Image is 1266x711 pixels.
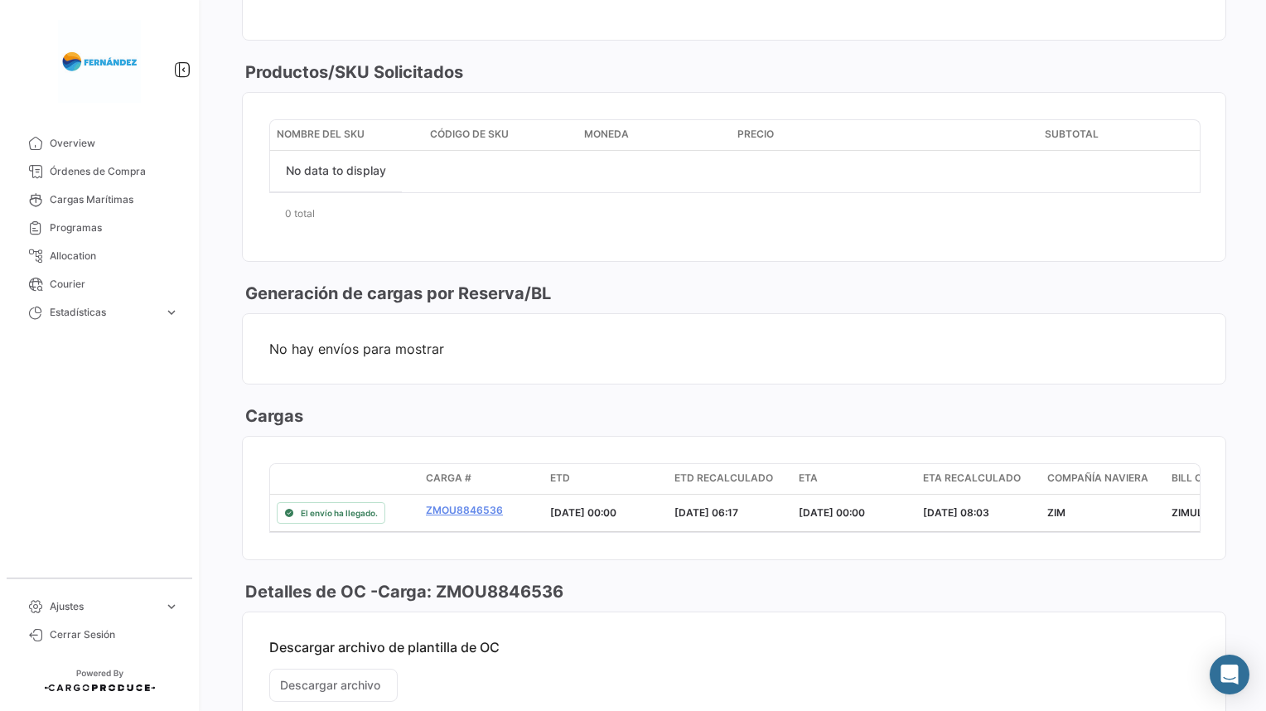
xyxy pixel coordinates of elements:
span: [DATE] 00:00 [550,506,616,519]
a: Programas [13,214,186,242]
h3: Detalles de OC - Carga: ZMOU8846536 [242,580,563,603]
span: Precio [737,127,774,142]
span: Estadísticas [50,305,157,320]
span: expand_more [164,599,179,614]
a: Courier [13,270,186,298]
datatable-header-cell: Nombre del SKU [270,120,423,150]
p: Descargar archivo de plantilla de OC [269,639,1199,655]
h3: Generación de cargas por Reserva/BL [242,282,551,305]
datatable-header-cell: Compañía naviera [1041,464,1165,494]
span: [DATE] 06:17 [674,506,738,519]
a: Allocation [13,242,186,270]
datatable-header-cell: ETD [544,464,668,494]
span: Compañía naviera [1047,471,1148,486]
img: 626d7eea-df4a-45fa-bb78-ae924aba474c.jpeg [58,20,141,103]
span: Courier [50,277,179,292]
div: No data to display [270,151,402,192]
div: Abrir Intercom Messenger [1210,655,1249,694]
span: Programas [50,220,179,235]
span: Moneda [584,127,629,142]
span: [DATE] 00:00 [799,506,865,519]
h3: Productos/SKU Solicitados [242,60,463,84]
span: Bill of Lading # [1172,471,1258,486]
h3: Cargas [242,404,303,428]
span: El envío ha llegado. [301,506,378,520]
datatable-header-cell: Código de SKU [423,120,577,150]
a: ZMOU8846536 [426,503,537,518]
datatable-header-cell: Carga # [419,464,544,494]
span: ETD Recalculado [674,471,773,486]
datatable-header-cell: ETD Recalculado [668,464,792,494]
span: No hay envíos para mostrar [269,341,1199,357]
datatable-header-cell: ETA [792,464,916,494]
span: Órdenes de Compra [50,164,179,179]
span: Allocation [50,249,179,264]
span: Ajustes [50,599,157,614]
span: ETA Recalculado [923,471,1021,486]
span: ETD [550,471,570,486]
span: Cerrar Sesión [50,627,179,642]
span: Nombre del SKU [277,127,365,142]
datatable-header-cell: Moneda [577,120,731,150]
span: expand_more [164,305,179,320]
span: Cargas Marítimas [50,192,179,207]
span: Código de SKU [430,127,509,142]
span: Overview [50,136,179,151]
div: 0 total [269,193,1199,235]
span: [DATE] 08:03 [923,506,989,519]
datatable-header-cell: ETA Recalculado [916,464,1041,494]
span: ZIM [1047,506,1065,519]
a: Órdenes de Compra [13,157,186,186]
span: Subtotal [1045,127,1099,142]
a: Overview [13,129,186,157]
span: ETA [799,471,818,486]
span: Carga # [426,471,471,486]
a: Cargas Marítimas [13,186,186,214]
